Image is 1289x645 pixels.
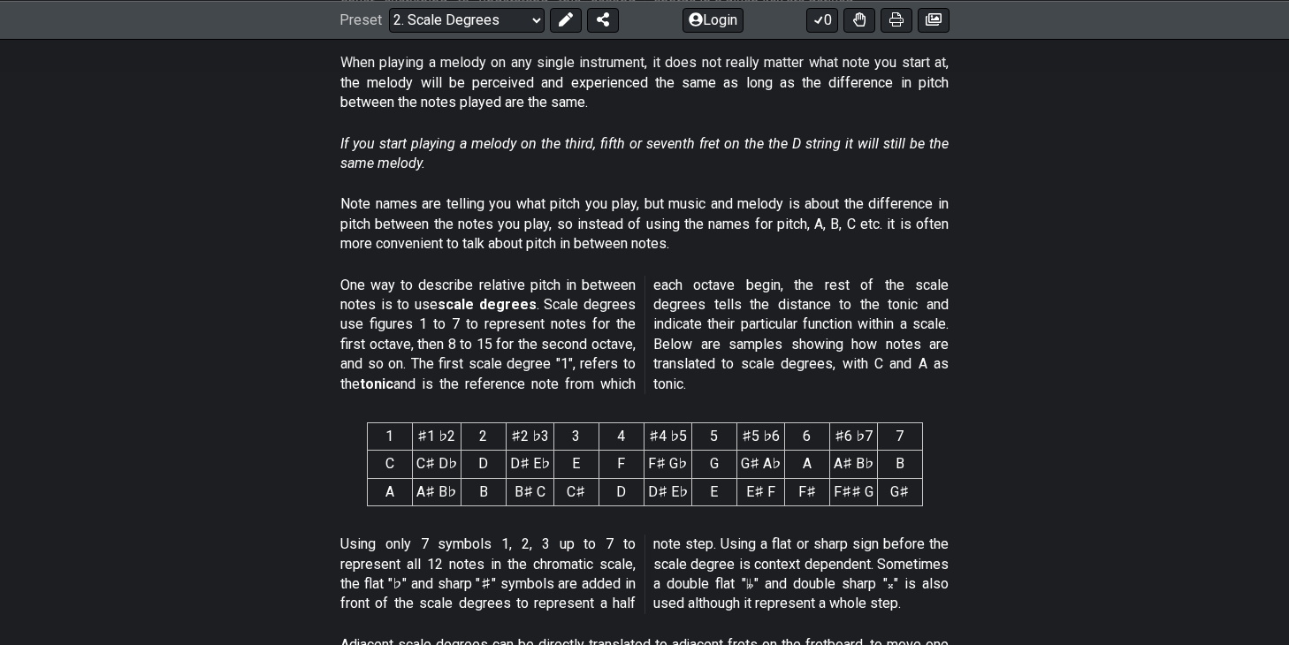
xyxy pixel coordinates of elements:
th: ♯5 ♭6 [736,423,784,451]
button: Share Preset [587,7,619,32]
button: Toggle Dexterity for all fretkits [843,7,875,32]
strong: tonic [360,376,393,392]
td: E [553,451,599,478]
td: F [599,451,644,478]
th: 1 [367,423,412,451]
td: B [877,451,922,478]
button: Login [683,7,744,32]
td: A♯ B♭ [412,478,461,505]
p: When playing a melody on any single instrument, it does not really matter what note you start at,... [340,53,949,112]
td: A♯ B♭ [829,451,877,478]
button: Print [881,7,912,32]
td: G [691,451,736,478]
th: 4 [599,423,644,451]
th: 6 [784,423,829,451]
td: F♯ G♭ [644,451,691,478]
th: ♯4 ♭5 [644,423,691,451]
span: Preset [339,11,382,28]
th: 5 [691,423,736,451]
td: F♯ [784,478,829,505]
p: Using only 7 symbols 1, 2, 3 up to 7 to represent all 12 notes in the chromatic scale, the flat "... [340,535,949,614]
td: E [691,478,736,505]
td: B♯ C [506,478,553,505]
button: Edit Preset [550,7,582,32]
th: ♯6 ♭7 [829,423,877,451]
th: 2 [461,423,506,451]
td: D [461,451,506,478]
td: C♯ D♭ [412,451,461,478]
strong: scale degrees [438,296,537,313]
th: ♯2 ♭3 [506,423,553,451]
td: A [367,478,412,505]
td: E♯ F [736,478,784,505]
td: C [367,451,412,478]
td: G♯ [877,478,922,505]
th: 3 [553,423,599,451]
em: If you start playing a melody on the third, fifth or seventh fret on the the D string it will sti... [340,135,949,171]
td: C♯ [553,478,599,505]
td: D♯ E♭ [644,478,691,505]
td: F♯♯ G [829,478,877,505]
td: A [784,451,829,478]
p: One way to describe relative pitch in between notes is to use . Scale degrees use figures 1 to 7 ... [340,276,949,394]
select: Preset [389,7,545,32]
button: 0 [806,7,838,32]
td: D♯ E♭ [506,451,553,478]
th: 7 [877,423,922,451]
td: B [461,478,506,505]
p: Note names are telling you what pitch you play, but music and melody is about the difference in p... [340,194,949,254]
td: D [599,478,644,505]
td: G♯ A♭ [736,451,784,478]
button: Create image [918,7,950,32]
th: ♯1 ♭2 [412,423,461,451]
